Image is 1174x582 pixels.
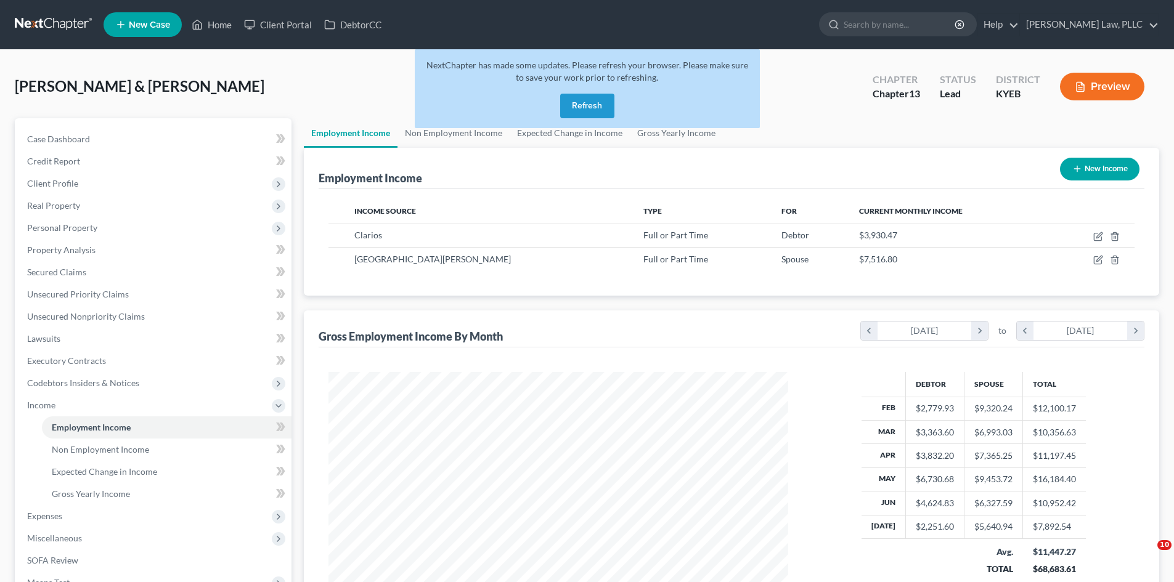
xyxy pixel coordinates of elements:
div: $2,251.60 [916,520,954,533]
span: 10 [1157,540,1172,550]
span: Executory Contracts [27,355,106,366]
div: $9,453.72 [974,473,1013,485]
a: DebtorCC [318,14,388,36]
div: Gross Employment Income By Month [319,329,503,344]
a: Employment Income [42,416,291,439]
span: [GEOGRAPHIC_DATA][PERSON_NAME] [354,254,511,264]
span: [PERSON_NAME] & [PERSON_NAME] [15,77,264,95]
th: [DATE] [862,515,906,538]
span: Client Profile [27,178,78,188]
a: Help [977,14,1019,36]
div: $5,640.94 [974,520,1013,533]
i: chevron_right [1127,321,1144,340]
div: $6,730.68 [916,473,954,485]
button: New Income [1060,158,1139,180]
span: Real Property [27,200,80,211]
td: $16,184.40 [1023,467,1086,491]
td: $7,892.54 [1023,515,1086,538]
a: Case Dashboard [17,128,291,150]
td: $10,952.42 [1023,491,1086,515]
th: Apr [862,444,906,467]
span: Secured Claims [27,267,86,277]
div: $3,363.60 [916,426,954,439]
span: Unsecured Priority Claims [27,289,129,299]
a: Non Employment Income [397,118,510,148]
a: Employment Income [304,118,397,148]
div: Chapter [873,73,920,87]
td: $10,356.63 [1023,420,1086,443]
span: Codebtors Insiders & Notices [27,378,139,388]
th: Debtor [906,372,964,397]
th: Mar [862,420,906,443]
span: Expenses [27,511,62,521]
div: Avg. [974,546,1013,558]
div: $68,683.61 [1033,563,1077,575]
span: to [998,325,1006,337]
i: chevron_left [861,321,878,340]
i: chevron_left [1017,321,1033,340]
button: Preview [1060,73,1144,100]
span: Full or Part Time [643,230,708,240]
div: Status [940,73,976,87]
input: Search by name... [844,13,956,36]
a: Property Analysis [17,239,291,261]
div: $6,327.59 [974,497,1013,509]
i: chevron_right [971,321,988,340]
span: Debtor [781,230,809,240]
a: Unsecured Nonpriority Claims [17,305,291,328]
span: Expected Change in Income [52,466,157,477]
td: $11,197.45 [1023,444,1086,467]
span: Income [27,400,55,410]
a: Gross Yearly Income [42,483,291,505]
span: Unsecured Nonpriority Claims [27,311,145,321]
span: Full or Part Time [643,254,708,264]
div: District [996,73,1040,87]
span: Personal Property [27,222,97,233]
th: Spouse [964,372,1023,397]
div: $9,320.24 [974,402,1013,414]
a: Credit Report [17,150,291,172]
div: TOTAL [974,563,1013,575]
span: Lawsuits [27,333,60,344]
a: Client Portal [238,14,318,36]
iframe: Intercom live chat [1132,540,1162,570]
button: Refresh [560,94,614,118]
span: Miscellaneous [27,533,82,543]
a: SOFA Review [17,549,291,572]
a: Unsecured Priority Claims [17,283,291,305]
div: $11,447.27 [1033,546,1077,558]
div: [DATE] [1033,321,1128,340]
div: Chapter [873,87,920,101]
div: $2,779.93 [916,402,954,414]
span: For [781,206,797,216]
div: $4,624.83 [916,497,954,509]
span: Spouse [781,254,809,264]
span: Employment Income [52,422,131,432]
div: $7,365.25 [974,450,1013,462]
span: Credit Report [27,156,80,166]
span: Case Dashboard [27,134,90,144]
div: Lead [940,87,976,101]
td: $12,100.17 [1023,397,1086,420]
span: Current Monthly Income [859,206,963,216]
th: May [862,467,906,491]
span: Type [643,206,662,216]
div: Employment Income [319,171,422,185]
div: $3,832.20 [916,450,954,462]
a: Executory Contracts [17,350,291,372]
a: Non Employment Income [42,439,291,461]
a: Secured Claims [17,261,291,283]
a: [PERSON_NAME] Law, PLLC [1020,14,1159,36]
a: Expected Change in Income [42,461,291,483]
th: Feb [862,397,906,420]
span: New Case [129,20,170,30]
div: $6,993.03 [974,426,1013,439]
span: Clarios [354,230,382,240]
span: 13 [909,87,920,99]
span: Income Source [354,206,416,216]
th: Jun [862,491,906,515]
div: [DATE] [878,321,972,340]
span: NextChapter has made some updates. Please refresh your browser. Please make sure to save your wor... [426,60,748,83]
a: Home [185,14,238,36]
span: Property Analysis [27,245,96,255]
